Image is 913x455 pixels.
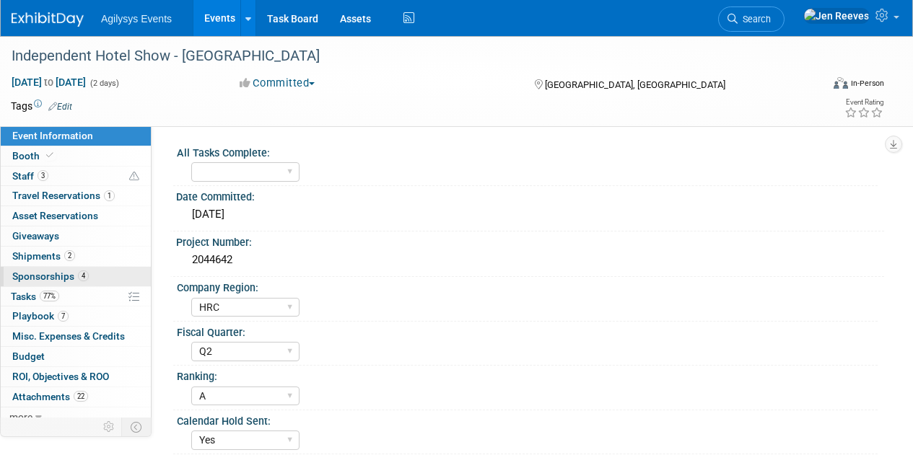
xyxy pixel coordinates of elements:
a: Edit [48,102,72,112]
span: 7 [58,311,69,322]
span: 4 [78,270,89,281]
span: Event Information [12,130,93,141]
span: 3 [38,170,48,181]
i: Booth reservation complete [46,151,53,159]
a: Search [718,6,785,32]
div: Event Format [756,75,884,97]
span: more [9,411,32,423]
td: Personalize Event Tab Strip [97,418,122,436]
div: 2044642 [187,249,873,271]
img: Jen Reeves [803,8,870,24]
span: Staff [12,170,48,182]
span: Search [738,14,771,25]
div: Independent Hotel Show - [GEOGRAPHIC_DATA] [6,43,810,69]
div: Event Rating [844,99,883,106]
span: ROI, Objectives & ROO [12,371,109,382]
span: Playbook [12,310,69,322]
a: Playbook7 [1,306,151,326]
a: Attachments22 [1,387,151,407]
span: 2 [64,250,75,261]
a: Giveaways [1,226,151,246]
div: Company Region: [177,277,878,295]
span: Agilysys Events [101,13,172,25]
a: Staff3 [1,167,151,186]
div: Project Number: [176,231,884,249]
a: Sponsorships4 [1,267,151,286]
a: ROI, Objectives & ROO [1,367,151,386]
a: Misc. Expenses & Credits [1,327,151,346]
a: Shipments2 [1,247,151,266]
div: Fiscal Quarter: [177,322,878,340]
a: Asset Reservations [1,206,151,226]
div: Date Committed: [176,186,884,204]
span: Asset Reservations [12,210,98,221]
a: Booth [1,146,151,166]
span: Attachments [12,391,88,402]
span: Budget [12,350,45,362]
span: Sponsorships [12,270,89,282]
span: Misc. Expenses & Credits [12,330,125,342]
span: [GEOGRAPHIC_DATA], [GEOGRAPHIC_DATA] [545,79,725,90]
img: ExhibitDay [12,12,84,27]
span: to [42,76,56,88]
img: Format-Inperson.png [834,77,848,89]
td: Toggle Event Tabs [122,418,152,436]
div: Ranking: [177,366,878,384]
button: Committed [235,76,320,91]
span: 1 [104,190,115,201]
a: more [1,407,151,427]
a: Tasks77% [1,287,151,306]
span: Potential Scheduling Conflict -- at least one attendee is tagged in another overlapping event. [129,170,139,183]
div: All Tasks Complete: [177,142,878,160]
a: Event Information [1,126,151,146]
td: Tags [11,99,72,113]
div: Calendar Hold Sent: [177,410,878,428]
span: Travel Reservations [12,190,115,201]
span: 77% [40,291,59,301]
a: Budget [1,347,151,366]
span: Booth [12,150,56,162]
div: In-Person [850,78,884,89]
span: Tasks [11,291,59,302]
span: (2 days) [89,79,119,88]
div: [DATE] [187,203,873,226]
span: 22 [74,391,88,402]
span: Shipments [12,250,75,262]
a: Travel Reservations1 [1,186,151,206]
span: [DATE] [DATE] [11,76,87,89]
span: Giveaways [12,230,59,242]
